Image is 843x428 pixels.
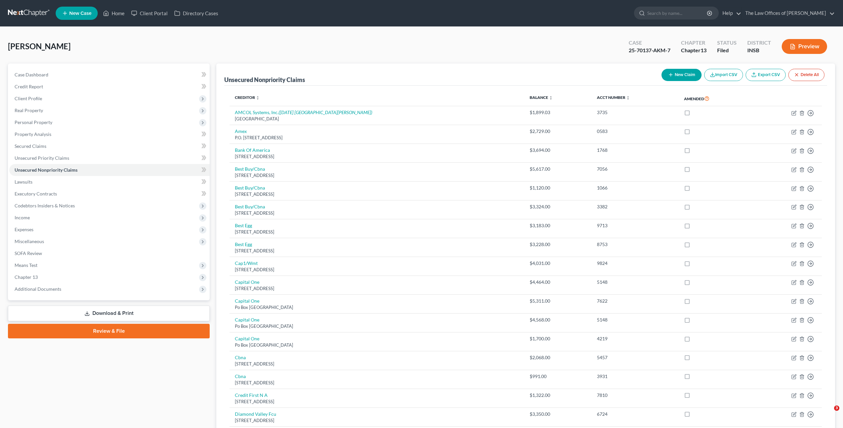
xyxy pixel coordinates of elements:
[235,304,519,311] div: Po Box [GEOGRAPHIC_DATA]
[9,247,210,259] a: SOFA Review
[171,7,222,19] a: Directory Cases
[8,324,210,338] a: Review & File
[530,260,586,267] div: $4,031.00
[530,241,586,248] div: $3,228.00
[597,411,673,417] div: 6724
[530,411,586,417] div: $3,350.00
[717,47,737,54] div: Filed
[235,279,259,285] a: Capital One
[681,39,707,47] div: Chapter
[9,128,210,140] a: Property Analysis
[15,107,43,113] span: Real Property
[235,241,252,247] a: Best Egg
[597,109,673,116] div: 3735
[15,143,46,149] span: Secured Claims
[782,39,827,54] button: Preview
[15,119,52,125] span: Personal Property
[235,128,247,134] a: Amex
[235,172,519,179] div: [STREET_ADDRESS]
[530,222,586,229] div: $3,183.00
[9,140,210,152] a: Secured Claims
[530,373,586,380] div: $991.00
[9,176,210,188] a: Lawsuits
[235,153,519,160] div: [STREET_ADDRESS]
[235,355,246,360] a: Cbna
[235,336,259,341] a: Capital One
[647,7,708,19] input: Search by name...
[15,262,37,268] span: Means Test
[597,354,673,361] div: 5457
[15,227,33,232] span: Expenses
[597,260,673,267] div: 9824
[549,96,553,100] i: unfold_more
[9,81,210,93] a: Credit Report
[235,229,519,235] div: [STREET_ADDRESS]
[100,7,128,19] a: Home
[747,47,771,54] div: INSB
[15,250,42,256] span: SOFA Review
[597,185,673,191] div: 1066
[681,47,707,54] div: Chapter
[15,215,30,220] span: Income
[834,406,839,411] span: 3
[235,204,265,209] a: Best Buy/Cbna
[15,96,42,101] span: Client Profile
[597,298,673,304] div: 7622
[235,342,519,348] div: Po Box [GEOGRAPHIC_DATA]
[69,11,91,16] span: New Case
[224,76,305,84] div: Unsecured Nonpriority Claims
[235,373,246,379] a: Cbna
[235,361,519,367] div: [STREET_ADDRESS]
[15,167,78,173] span: Unsecured Nonpriority Claims
[717,39,737,47] div: Status
[15,131,51,137] span: Property Analysis
[530,317,586,323] div: $4,568.00
[235,185,265,191] a: Best Buy/Cbna
[742,7,835,19] a: The Law Offices of [PERSON_NAME]
[235,380,519,386] div: [STREET_ADDRESS]
[15,274,38,280] span: Chapter 13
[235,411,276,417] a: Diamond Valley Fcu
[597,241,673,248] div: 8753
[8,41,71,51] span: [PERSON_NAME]
[530,109,586,116] div: $1,899.03
[9,188,210,200] a: Executory Contracts
[235,135,519,141] div: P.O. [STREET_ADDRESS]
[530,392,586,399] div: $1,322.00
[235,223,252,228] a: Best Egg
[235,166,265,172] a: Best Buy/Cbna
[128,7,171,19] a: Client Portal
[597,279,673,285] div: 5148
[626,96,630,100] i: unfold_more
[235,191,519,197] div: [STREET_ADDRESS]
[235,95,260,100] a: Creditor unfold_more
[15,155,69,161] span: Unsecured Priority Claims
[235,109,372,115] a: AMCOL Systems, Inc.([DATE] [GEOGRAPHIC_DATA][PERSON_NAME])
[9,164,210,176] a: Unsecured Nonpriority Claims
[235,417,519,424] div: [STREET_ADDRESS]
[9,152,210,164] a: Unsecured Priority Claims
[9,69,210,81] a: Case Dashboard
[235,210,519,216] div: [STREET_ADDRESS]
[597,373,673,380] div: 3931
[235,392,268,398] a: Credit First N A
[530,166,586,172] div: $5,617.00
[235,267,519,273] div: [STREET_ADDRESS]
[235,116,519,122] div: [GEOGRAPHIC_DATA]
[661,69,702,81] button: New Claim
[15,203,75,208] span: Codebtors Insiders & Notices
[597,128,673,135] div: 0583
[704,69,743,81] button: Import CSV
[256,96,260,100] i: unfold_more
[15,179,32,185] span: Lawsuits
[597,203,673,210] div: 3382
[235,317,259,322] a: Capital One
[629,39,670,47] div: Case
[15,191,57,196] span: Executory Contracts
[530,128,586,135] div: $2,729.00
[820,406,836,421] iframe: Intercom live chat
[530,185,586,191] div: $1,120.00
[235,285,519,292] div: [STREET_ADDRESS]
[235,298,259,304] a: Capital One
[15,72,48,77] span: Case Dashboard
